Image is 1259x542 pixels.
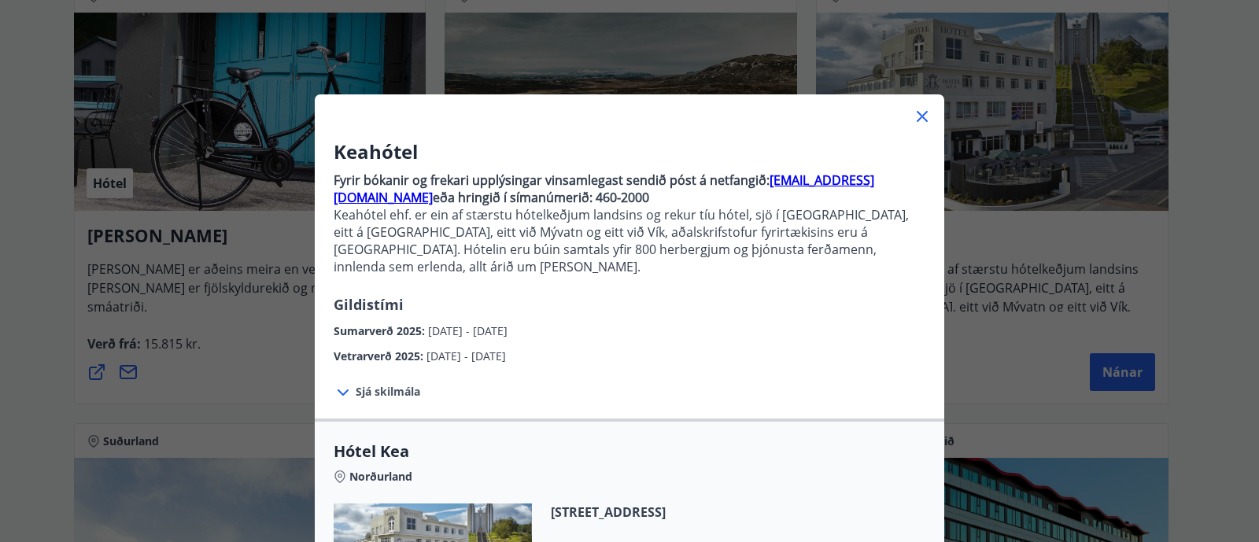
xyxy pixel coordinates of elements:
[334,348,426,363] span: Vetrarverð 2025 :
[356,384,420,400] span: Sjá skilmála
[428,323,508,338] span: [DATE] - [DATE]
[334,441,925,463] span: Hótel Kea
[334,206,925,275] p: Keahótel ehf. er ein af stærstu hótelkeðjum landsins og rekur tíu hótel, sjö í [GEOGRAPHIC_DATA],...
[426,348,506,363] span: [DATE] - [DATE]
[334,138,925,165] h3: Keahótel
[334,171,874,206] a: [EMAIL_ADDRESS][DOMAIN_NAME]
[334,295,404,314] span: Gildistími
[334,171,770,189] strong: Fyrir bókanir og frekari upplýsingar vinsamlegast sendið póst á netfangið:
[551,503,735,521] span: [STREET_ADDRESS]
[334,323,428,338] span: Sumarverð 2025 :
[433,189,649,206] strong: eða hringið í símanúmerið: 460-2000
[349,469,412,485] span: Norðurland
